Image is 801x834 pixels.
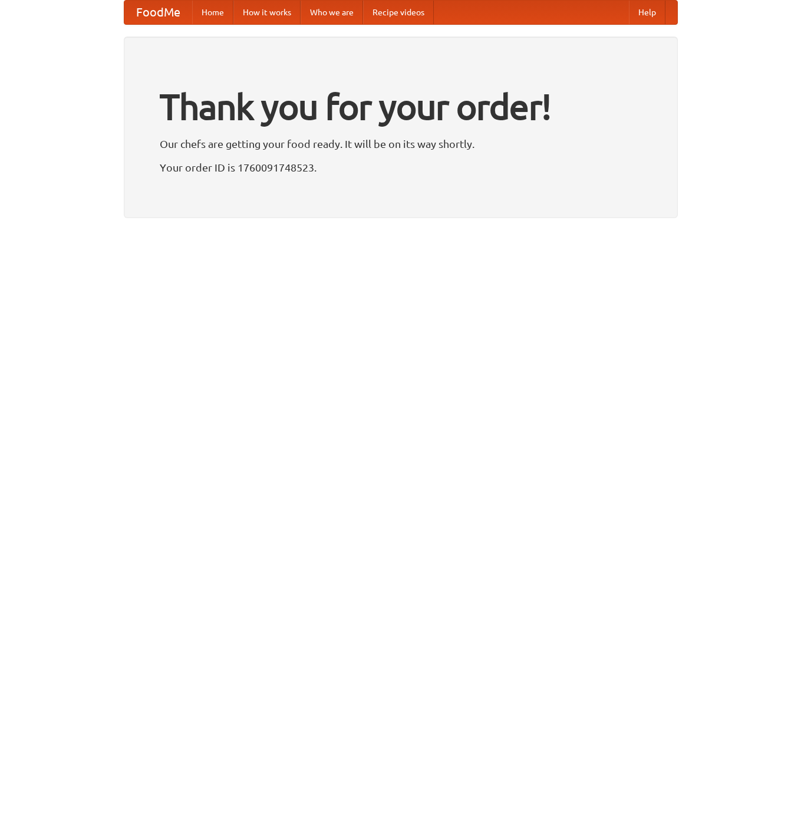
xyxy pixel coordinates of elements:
a: Who we are [301,1,363,24]
a: Help [629,1,665,24]
p: Your order ID is 1760091748523. [160,159,642,176]
a: How it works [233,1,301,24]
a: Recipe videos [363,1,434,24]
a: FoodMe [124,1,192,24]
h1: Thank you for your order! [160,78,642,135]
p: Our chefs are getting your food ready. It will be on its way shortly. [160,135,642,153]
a: Home [192,1,233,24]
